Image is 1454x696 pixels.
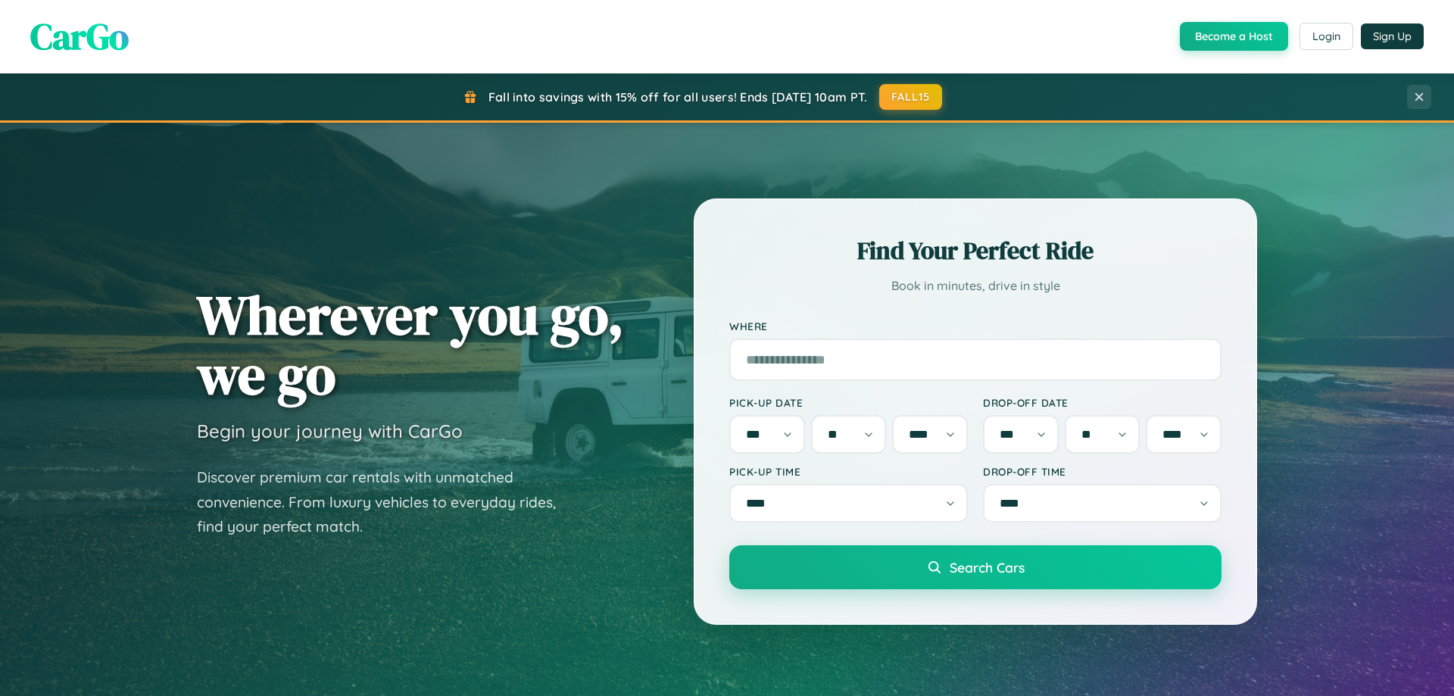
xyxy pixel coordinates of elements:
label: Pick-up Time [729,465,968,478]
h3: Begin your journey with CarGo [197,420,463,442]
span: CarGo [30,11,129,61]
h1: Wherever you go, we go [197,285,624,404]
span: Search Cars [950,559,1025,576]
button: FALL15 [879,84,943,110]
button: Sign Up [1361,23,1424,49]
button: Search Cars [729,545,1222,589]
label: Drop-off Time [983,465,1222,478]
span: Fall into savings with 15% off for all users! Ends [DATE] 10am PT. [488,89,868,105]
p: Discover premium car rentals with unmatched convenience. From luxury vehicles to everyday rides, ... [197,465,576,539]
p: Book in minutes, drive in style [729,275,1222,297]
button: Login [1300,23,1353,50]
label: Where [729,320,1222,332]
h2: Find Your Perfect Ride [729,234,1222,267]
button: Become a Host [1180,22,1288,51]
label: Pick-up Date [729,396,968,409]
label: Drop-off Date [983,396,1222,409]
